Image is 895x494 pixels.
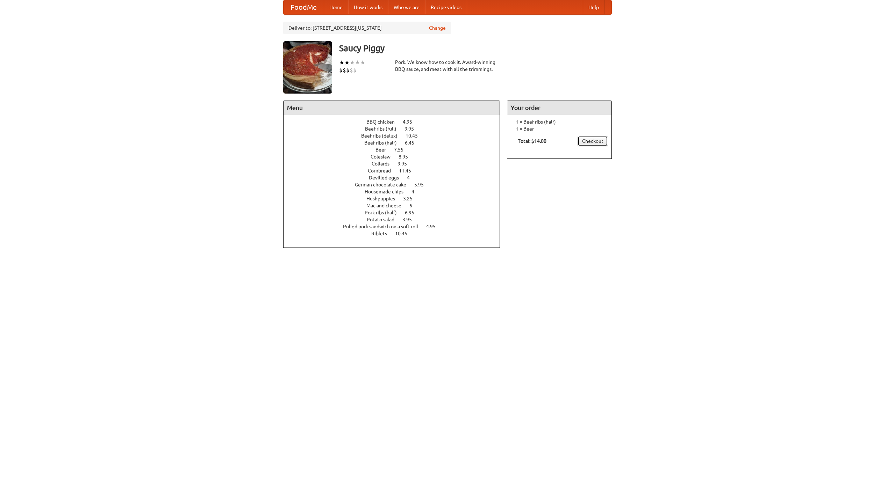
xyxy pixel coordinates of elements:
a: Collards 9.95 [372,161,420,167]
a: Cornbread 11.45 [368,168,424,174]
a: Pork ribs (half) 6.95 [365,210,427,215]
span: 9.95 [404,126,421,132]
span: 3.95 [402,217,419,222]
span: Cornbread [368,168,398,174]
span: Coleslaw [371,154,398,160]
li: 1 × Beer [511,125,608,132]
h4: Menu [284,101,500,115]
a: Beer 7.55 [375,147,416,153]
li: $ [350,66,353,74]
span: Pulled pork sandwich on a soft roll [343,224,425,229]
div: Deliver to: [STREET_ADDRESS][US_STATE] [283,22,451,34]
a: Housemade chips 4 [365,189,427,194]
li: $ [346,66,350,74]
li: ★ [350,59,355,66]
span: 11.45 [399,168,418,174]
a: Coleslaw 8.95 [371,154,421,160]
span: 6.95 [405,210,421,215]
span: Housemade chips [365,189,410,194]
span: German chocolate cake [355,182,413,187]
li: ★ [360,59,365,66]
span: Hushpuppies [366,196,402,201]
h4: Your order [507,101,611,115]
a: FoodMe [284,0,324,14]
a: BBQ chicken 4.95 [366,119,425,125]
span: Riblets [371,231,394,236]
a: How it works [348,0,388,14]
span: 4 [411,189,421,194]
span: Collards [372,161,396,167]
a: Help [583,0,604,14]
a: German chocolate cake 5.95 [355,182,437,187]
span: 7.55 [394,147,410,153]
span: Beef ribs (delux) [361,133,404,139]
li: ★ [355,59,360,66]
li: $ [343,66,346,74]
span: Pork ribs (half) [365,210,404,215]
span: Beef ribs (half) [364,140,404,146]
a: Home [324,0,348,14]
li: $ [353,66,357,74]
li: 1 × Beef ribs (half) [511,118,608,125]
div: Pork. We know how to cook it. Award-winning BBQ sauce, and meat with all the trimmings. [395,59,500,73]
li: $ [339,66,343,74]
span: Beer [375,147,393,153]
span: 4.95 [403,119,419,125]
a: Hushpuppies 3.25 [366,196,425,201]
a: Beef ribs (delux) 10.45 [361,133,431,139]
span: 6.45 [405,140,421,146]
span: 10.45 [406,133,425,139]
li: ★ [344,59,350,66]
li: ★ [339,59,344,66]
img: angular.jpg [283,41,332,94]
span: Devilled eggs [369,175,406,180]
span: 10.45 [395,231,414,236]
span: 9.95 [398,161,414,167]
a: Mac and cheese 6 [366,203,425,208]
span: 6 [409,203,419,208]
span: 5.95 [414,182,431,187]
a: Change [429,24,446,31]
span: 4.95 [426,224,443,229]
b: Total: $14.00 [518,138,546,144]
span: BBQ chicken [366,119,402,125]
a: Riblets 10.45 [371,231,420,236]
a: Beef ribs (full) 9.95 [365,126,427,132]
a: Devilled eggs 4 [369,175,423,180]
h3: Saucy Piggy [339,41,612,55]
span: Beef ribs (full) [365,126,403,132]
span: Mac and cheese [366,203,408,208]
a: Recipe videos [425,0,467,14]
span: 4 [407,175,417,180]
a: Beef ribs (half) 6.45 [364,140,427,146]
a: Potato salad 3.95 [367,217,425,222]
a: Who we are [388,0,425,14]
span: Potato salad [367,217,401,222]
a: Pulled pork sandwich on a soft roll 4.95 [343,224,449,229]
span: 8.95 [399,154,415,160]
span: 3.25 [403,196,420,201]
a: Checkout [578,136,608,146]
